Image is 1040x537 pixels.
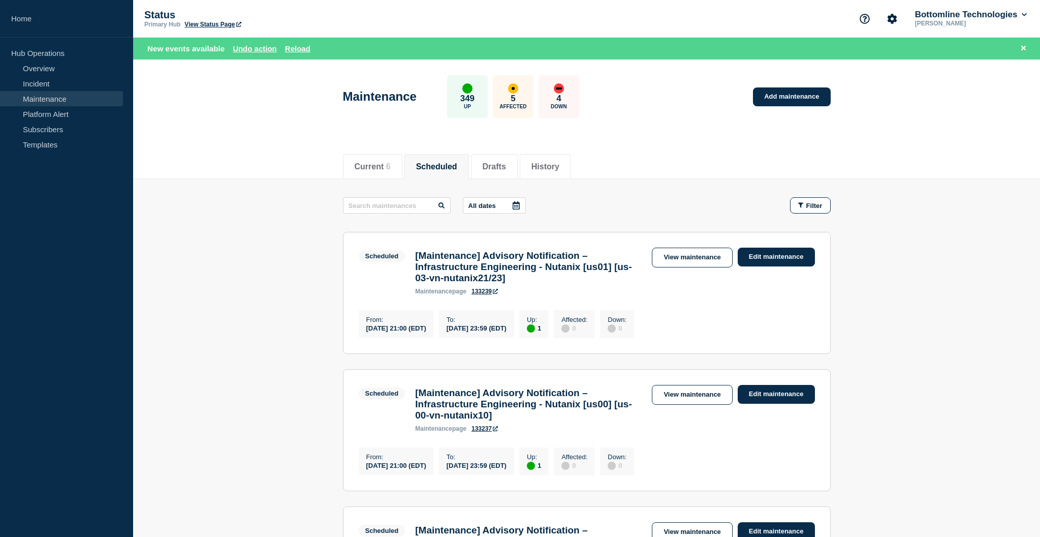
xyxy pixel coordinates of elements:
[608,324,616,333] div: disabled
[806,202,823,210] span: Filter
[561,323,587,333] div: 0
[447,323,507,332] div: [DATE] 23:59 (EDT)
[415,250,642,284] h3: [Maintenance] Advisory Notification – Infrastructure Engineering - Nutanix [us01] [us-03-vn-nutan...
[913,10,1029,20] button: Bottomline Technologies
[556,94,561,104] p: 4
[415,425,466,432] p: page
[561,461,587,470] div: 0
[447,461,507,469] div: [DATE] 23:59 (EDT)
[415,387,642,421] h3: [Maintenance] Advisory Notification – Infrastructure Engineering - Nutanix [us00] [us-00-vn-nutan...
[608,453,626,461] p: Down :
[365,252,399,260] div: Scheduled
[386,162,391,171] span: 6
[365,390,399,397] div: Scheduled
[738,385,815,404] a: Edit maintenance
[511,94,515,104] p: 5
[463,197,526,214] button: All dates
[415,288,452,295] span: maintenance
[652,385,732,405] a: View maintenance
[147,44,225,53] span: New events available
[561,462,570,470] div: disabled
[355,162,391,171] button: Current 6
[233,44,277,53] button: Undo action
[527,324,535,333] div: up
[366,461,426,469] div: [DATE] 21:00 (EDT)
[285,44,310,53] button: Reload
[753,87,830,106] a: Add maintenance
[499,104,526,109] p: Affected
[738,248,815,266] a: Edit maintenance
[464,104,471,109] p: Up
[144,9,348,21] p: Status
[471,425,498,432] a: 133237
[415,288,466,295] p: page
[447,316,507,323] p: To :
[608,462,616,470] div: disabled
[366,453,426,461] p: From :
[554,83,564,94] div: down
[508,83,518,94] div: affected
[462,83,472,94] div: up
[471,288,498,295] a: 133239
[366,323,426,332] div: [DATE] 21:00 (EDT)
[468,202,496,210] p: All dates
[854,8,875,29] button: Support
[551,104,567,109] p: Down
[527,453,541,461] p: Up :
[561,324,570,333] div: disabled
[483,162,506,171] button: Drafts
[415,425,452,432] span: maintenance
[184,21,241,28] a: View Status Page
[416,162,457,171] button: Scheduled
[527,461,541,470] div: 1
[561,453,587,461] p: Affected :
[561,316,587,323] p: Affected :
[447,453,507,461] p: To :
[366,316,426,323] p: From :
[527,323,541,333] div: 1
[365,527,399,534] div: Scheduled
[652,248,732,267] a: View maintenance
[608,323,626,333] div: 0
[527,316,541,323] p: Up :
[608,316,626,323] p: Down :
[913,20,1019,27] p: [PERSON_NAME]
[343,197,451,214] input: Search maintenances
[343,89,417,104] h1: Maintenance
[527,462,535,470] div: up
[881,8,903,29] button: Account settings
[531,162,559,171] button: History
[460,94,475,104] p: 349
[790,197,831,214] button: Filter
[608,461,626,470] div: 0
[144,21,180,28] p: Primary Hub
